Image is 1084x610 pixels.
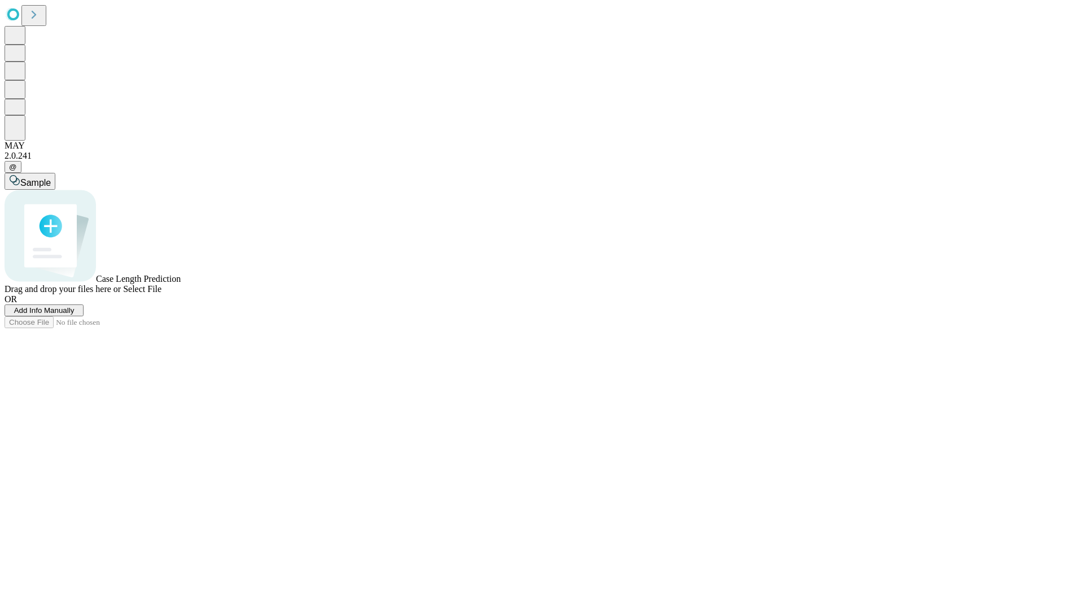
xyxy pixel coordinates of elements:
span: @ [9,163,17,171]
button: Add Info Manually [5,304,84,316]
span: Drag and drop your files here or [5,284,121,294]
span: Add Info Manually [14,306,75,315]
div: 2.0.241 [5,151,1079,161]
span: Select File [123,284,161,294]
button: Sample [5,173,55,190]
button: @ [5,161,21,173]
span: OR [5,294,17,304]
div: MAY [5,141,1079,151]
span: Case Length Prediction [96,274,181,284]
span: Sample [20,178,51,188]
